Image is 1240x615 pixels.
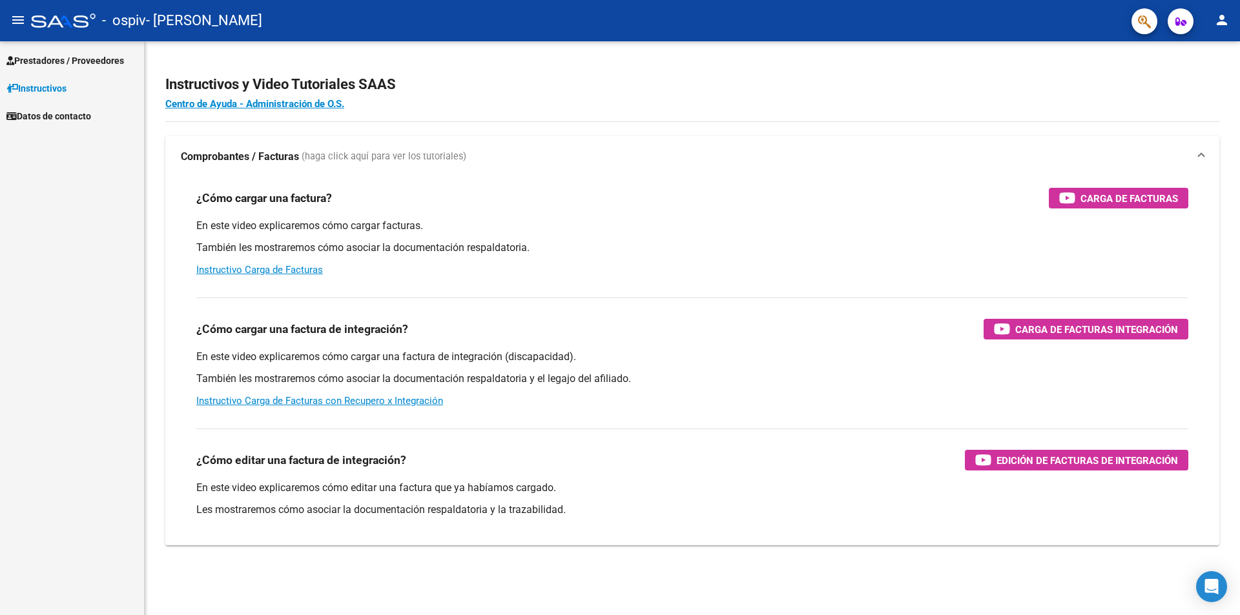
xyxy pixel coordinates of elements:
p: En este video explicaremos cómo editar una factura que ya habíamos cargado. [196,481,1188,495]
mat-icon: menu [10,12,26,28]
button: Carga de Facturas Integración [984,319,1188,339]
a: Instructivo Carga de Facturas con Recupero x Integración [196,395,443,407]
span: Carga de Facturas Integración [1015,321,1178,338]
mat-icon: person [1214,12,1230,28]
span: Prestadores / Proveedores [6,54,124,68]
mat-expansion-panel-header: Comprobantes / Facturas (haga click aquí para ver los tutoriales) [165,136,1219,177]
h3: ¿Cómo editar una factura de integración? [196,451,406,469]
span: Carga de Facturas [1080,190,1178,207]
h3: ¿Cómo cargar una factura? [196,189,332,207]
span: Datos de contacto [6,109,91,123]
button: Carga de Facturas [1049,188,1188,208]
button: Edición de Facturas de integración [965,450,1188,470]
span: - ospiv [102,6,146,35]
span: - [PERSON_NAME] [146,6,262,35]
p: También les mostraremos cómo asociar la documentación respaldatoria. [196,241,1188,255]
p: También les mostraremos cómo asociar la documentación respaldatoria y el legajo del afiliado. [196,372,1188,386]
span: Edición de Facturas de integración [997,452,1178,469]
a: Centro de Ayuda - Administración de O.S. [165,98,344,110]
div: Comprobantes / Facturas (haga click aquí para ver los tutoriales) [165,177,1219,545]
p: En este video explicaremos cómo cargar facturas. [196,219,1188,233]
a: Instructivo Carga de Facturas [196,264,323,276]
span: Instructivos [6,81,67,96]
h3: ¿Cómo cargar una factura de integración? [196,320,408,338]
div: Open Intercom Messenger [1196,571,1227,602]
p: Les mostraremos cómo asociar la documentación respaldatoria y la trazabilidad. [196,503,1188,517]
p: En este video explicaremos cómo cargar una factura de integración (discapacidad). [196,350,1188,364]
span: (haga click aquí para ver los tutoriales) [302,150,466,164]
strong: Comprobantes / Facturas [181,150,299,164]
h2: Instructivos y Video Tutoriales SAAS [165,72,1219,97]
